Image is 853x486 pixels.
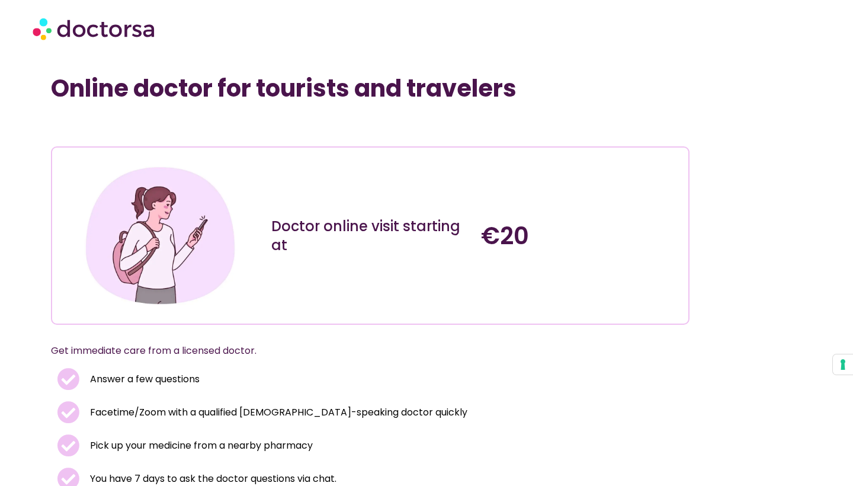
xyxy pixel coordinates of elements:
h4: €20 [481,222,679,250]
span: Answer a few questions [87,371,200,388]
iframe: Customer reviews powered by Trustpilot [57,120,235,135]
button: Your consent preferences for tracking technologies [833,354,853,375]
span: Pick up your medicine from a nearby pharmacy [87,437,313,454]
img: Illustration depicting a young woman in a casual outfit, engaged with her smartphone. She has a p... [81,156,240,315]
p: Get immediate care from a licensed doctor. [51,343,660,359]
h1: Online doctor for tourists and travelers [51,74,689,103]
div: Doctor online visit starting at [271,217,469,255]
span: Facetime/Zoom with a qualified [DEMOGRAPHIC_DATA]-speaking doctor quickly [87,404,467,421]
